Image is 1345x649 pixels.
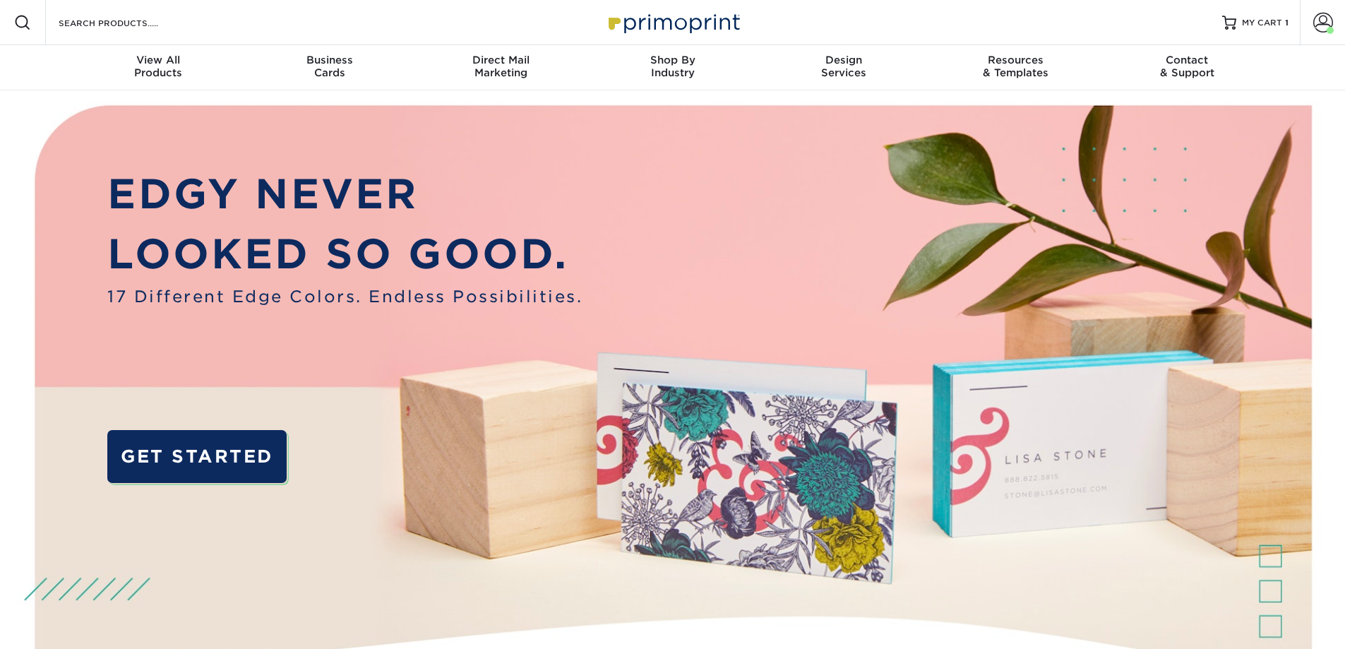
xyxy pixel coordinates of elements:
[930,54,1101,66] span: Resources
[587,54,758,66] span: Shop By
[244,45,415,90] a: BusinessCards
[107,224,582,285] p: LOOKED SO GOOD.
[1101,45,1273,90] a: Contact& Support
[1101,54,1273,79] div: & Support
[415,54,587,66] span: Direct Mail
[587,45,758,90] a: Shop ByIndustry
[107,285,582,309] span: 17 Different Edge Colors. Endless Possibilities.
[73,54,244,66] span: View All
[73,54,244,79] div: Products
[1242,17,1282,29] span: MY CART
[107,430,286,483] a: GET STARTED
[57,14,195,31] input: SEARCH PRODUCTS.....
[1101,54,1273,66] span: Contact
[758,45,930,90] a: DesignServices
[930,45,1101,90] a: Resources& Templates
[415,54,587,79] div: Marketing
[758,54,930,79] div: Services
[244,54,415,66] span: Business
[415,45,587,90] a: Direct MailMarketing
[1285,18,1289,28] span: 1
[587,54,758,79] div: Industry
[73,45,244,90] a: View AllProducts
[758,54,930,66] span: Design
[244,54,415,79] div: Cards
[107,164,582,225] p: EDGY NEVER
[930,54,1101,79] div: & Templates
[602,7,743,37] img: Primoprint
